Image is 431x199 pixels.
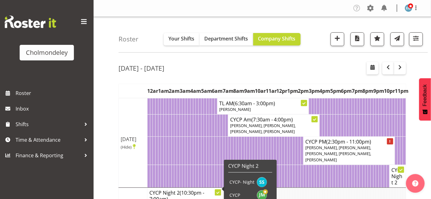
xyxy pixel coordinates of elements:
[298,84,309,98] th: 2pm
[330,84,341,98] th: 5pm
[309,84,320,98] th: 3pm
[119,98,148,188] td: [DATE]
[230,116,317,123] h4: CYCP Am
[305,139,393,145] h4: CYCP PM
[148,84,158,98] th: 12am
[219,107,251,112] span: [PERSON_NAME]
[16,120,81,129] span: Shifts
[390,32,404,46] button: Send a list of all shifts for the selected filtered period to all rostered employees.
[277,84,288,98] th: 12pm
[26,48,68,57] div: Cholmondeley
[257,177,267,187] img: sue-simkiss10897.jpg
[341,84,352,98] th: 6pm
[391,167,404,186] h4: CYCP Night 2
[412,180,419,187] img: help-xxl-2.png
[351,32,364,46] button: Download a PDF of the roster according to the set date range.
[363,84,374,98] th: 8pm
[201,84,212,98] th: 5am
[16,135,81,145] span: Time & Attendance
[234,84,245,98] th: 8am
[258,35,296,42] span: Company Shifts
[370,32,384,46] button: Highlight an important date within the roster.
[230,123,296,134] span: [PERSON_NAME], [PERSON_NAME], [PERSON_NAME], [PERSON_NAME]
[395,84,406,98] th: 11pm
[266,84,277,98] th: 11am
[253,33,301,45] button: Company Shifts
[16,104,90,113] span: Inbox
[180,84,191,98] th: 3am
[373,84,384,98] th: 9pm
[219,100,307,107] h4: TL AM
[384,84,395,98] th: 10pm
[205,35,248,42] span: Department Shifts
[164,33,200,45] button: Your Shifts
[169,35,195,42] span: Your Shifts
[287,84,298,98] th: 1pm
[191,84,201,98] th: 4am
[405,4,412,12] img: evie-guard1532.jpg
[5,16,56,28] img: Rosterit website logo
[16,88,90,98] span: Roster
[326,138,371,145] span: (2:30pm - 11:00pm)
[169,84,180,98] th: 2am
[367,62,379,74] button: Select a specific date within the roster.
[212,84,223,98] th: 6am
[16,151,81,160] span: Finance & Reporting
[255,84,266,98] th: 10am
[409,32,423,46] button: Filter Shifts
[331,32,344,46] button: Add a new shift
[251,116,293,123] span: (7:30am - 4:00pm)
[158,84,169,98] th: 1am
[244,84,255,98] th: 9am
[305,145,371,162] span: [PERSON_NAME], [PERSON_NAME], [PERSON_NAME], [PERSON_NAME], [PERSON_NAME]
[228,176,256,189] td: CYCP- Night
[121,144,132,150] span: (Hide)
[320,84,331,98] th: 4pm
[233,100,275,107] span: (6:30am - 3:00pm)
[119,36,138,43] h4: Roster
[119,64,164,72] h2: [DATE] - [DATE]
[228,163,272,169] h6: CYCP Night 2
[223,84,234,98] th: 7am
[352,84,363,98] th: 7pm
[422,84,428,106] span: Feedback
[419,78,431,121] button: Feedback - Show survey
[200,33,253,45] button: Department Shifts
